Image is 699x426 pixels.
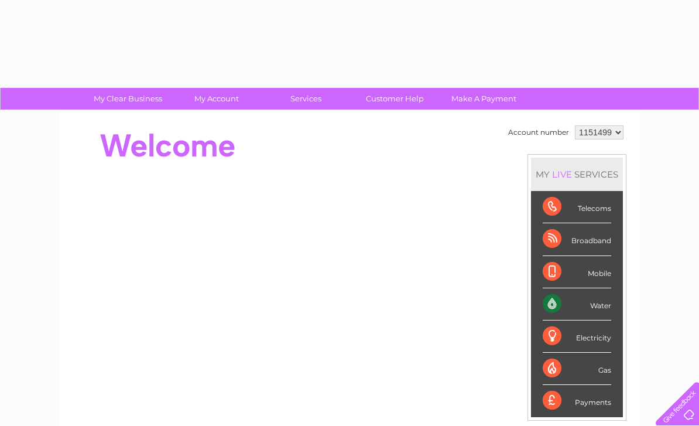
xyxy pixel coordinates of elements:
[543,321,611,353] div: Electricity
[80,88,176,110] a: My Clear Business
[347,88,443,110] a: Customer Help
[436,88,532,110] a: Make A Payment
[543,191,611,223] div: Telecoms
[543,288,611,321] div: Water
[258,88,354,110] a: Services
[543,385,611,417] div: Payments
[543,353,611,385] div: Gas
[169,88,265,110] a: My Account
[505,122,572,142] td: Account number
[531,158,623,191] div: MY SERVICES
[543,223,611,255] div: Broadband
[550,169,574,180] div: LIVE
[543,256,611,288] div: Mobile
